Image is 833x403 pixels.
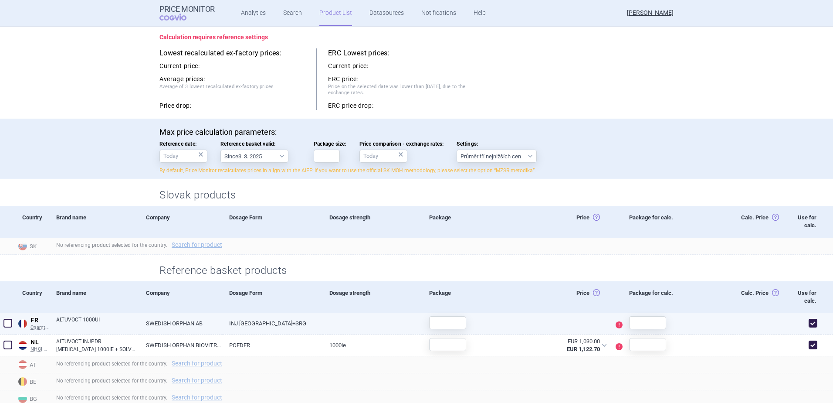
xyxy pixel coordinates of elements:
a: SWEDISH ORPHAN AB [139,313,223,334]
div: Use for calc. [779,281,821,313]
span: No referencing product selected for the country. [56,242,227,248]
h5: ERC Lowest prices: [328,48,473,58]
span: No referencing product selected for the country. [56,395,227,401]
div: Package [423,206,522,237]
p: Max price calculation parameters: [159,127,674,137]
h2: Reference basket products [159,263,294,278]
img: Slovakia [18,242,27,250]
span: Settings: [457,141,537,147]
img: Bulgaria [18,394,27,403]
span: No referencing product selected for the country. [56,378,227,384]
div: Price [523,206,623,237]
a: Search for product [172,377,222,383]
a: Search for product [172,360,222,366]
div: Package [423,281,522,313]
a: NLNLNHCI Medicijnkosten [16,337,50,352]
a: Search for product [172,242,222,248]
div: × [198,150,203,159]
span: Cnamts UCD [30,324,50,331]
span: FR [30,317,50,324]
div: × [398,150,403,159]
strong: EUR 1,122.70 [567,346,600,352]
span: Average of 3 lowest recalculated ex-factory prices [159,84,305,98]
div: EUR 1,030.00 [529,338,600,345]
h5: Lowest recalculated ex-factory prices: [159,48,305,58]
p: By default, Price Monitor recalculates prices in align with the AIFP. If you want to use the offi... [159,167,674,174]
h2: Slovak products [159,188,674,202]
abbr: Nájdená cena bez DPH [529,338,600,353]
select: Reference basket valid: [220,150,288,163]
a: FRFRCnamts UCD [16,315,50,330]
a: POEDER [223,335,322,356]
strong: Average prices: [159,75,205,83]
span: SK [16,240,50,251]
div: Dosage Form [223,206,322,237]
img: Belgium [18,377,27,386]
a: ALTUVOCT 1000UI [56,316,139,331]
strong: Current price: [159,62,200,69]
strong: ERC price: [328,75,358,83]
strong: Calculation requires reference settings [159,34,268,41]
div: Country [16,281,50,313]
span: Price on the selected date was lower than [DATE], due to the exchange rates. [328,84,473,98]
strong: ERC price drop: [328,102,374,110]
div: EUR 1,030.00EUR 1,122.70 [523,335,612,356]
span: Price comparison - exchange rates: [359,141,444,147]
a: SWEDISH ORPHAN BIOVITRUM (THE [GEOGRAPHIC_DATA]) B.V. [139,335,223,356]
strong: Current price: [328,62,369,69]
a: 1000IE [323,335,423,356]
span: Reference basket valid: [220,141,301,147]
span: Reference date: [159,141,207,147]
div: Country [16,206,50,237]
img: Austria [18,360,27,369]
div: Dosage strength [323,281,423,313]
div: Use for calc. [779,206,821,237]
div: Package for calc. [623,281,689,313]
div: Price [523,281,623,313]
input: Reference date:× [159,150,207,163]
select: Settings: [457,150,537,163]
div: Calc. Price [689,206,779,237]
strong: Price drop: [159,102,192,110]
div: Calc. Price [689,281,779,313]
div: Dosage Form [223,281,322,313]
img: Netherlands [18,341,27,350]
div: Brand name [50,281,139,313]
div: Brand name [50,206,139,237]
span: AT [16,359,50,370]
div: Package for calc. [623,206,689,237]
a: ALTUVOCT INJPDR [MEDICAL_DATA] 1000IE + SOLV 3ML IN WWSP +TB [56,338,139,353]
a: Search for product [172,394,222,400]
span: NL [30,338,50,346]
img: France [18,319,27,328]
span: No referencing product selected for the country. [56,361,227,367]
input: Package size: [314,150,340,163]
span: BE [16,376,50,387]
div: Dosage strength [323,206,423,237]
div: Company [139,281,223,313]
span: NHCI Medicijnkosten [30,346,50,352]
input: Price comparison - exchange rates:× [359,150,407,163]
span: Package size: [314,141,346,147]
span: COGVIO [159,14,199,20]
a: INJ [GEOGRAPHIC_DATA]+SRG [223,313,322,334]
div: Company [139,206,223,237]
strong: Price Monitor [159,5,215,14]
a: Price MonitorCOGVIO [159,5,215,21]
